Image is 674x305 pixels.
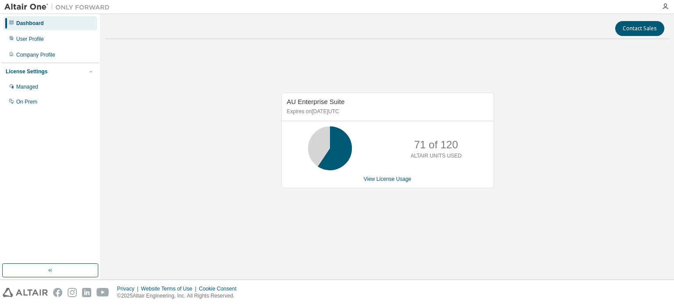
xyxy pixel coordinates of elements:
img: instagram.svg [68,288,77,297]
img: altair_logo.svg [3,288,48,297]
div: Privacy [117,285,141,292]
div: Website Terms of Use [141,285,199,292]
div: Company Profile [16,51,55,58]
button: Contact Sales [615,21,664,36]
img: Altair One [4,3,114,11]
div: On Prem [16,98,37,105]
div: User Profile [16,36,44,43]
span: AU Enterprise Suite [287,98,345,105]
p: ALTAIR UNITS USED [411,152,462,160]
img: facebook.svg [53,288,62,297]
p: © 2025 Altair Engineering, Inc. All Rights Reserved. [117,292,242,300]
div: Dashboard [16,20,44,27]
div: License Settings [6,68,47,75]
img: linkedin.svg [82,288,91,297]
p: 71 of 120 [414,137,458,152]
div: Cookie Consent [199,285,241,292]
p: Expires on [DATE] UTC [287,108,486,115]
img: youtube.svg [97,288,109,297]
div: Managed [16,83,38,90]
a: View License Usage [364,176,412,182]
